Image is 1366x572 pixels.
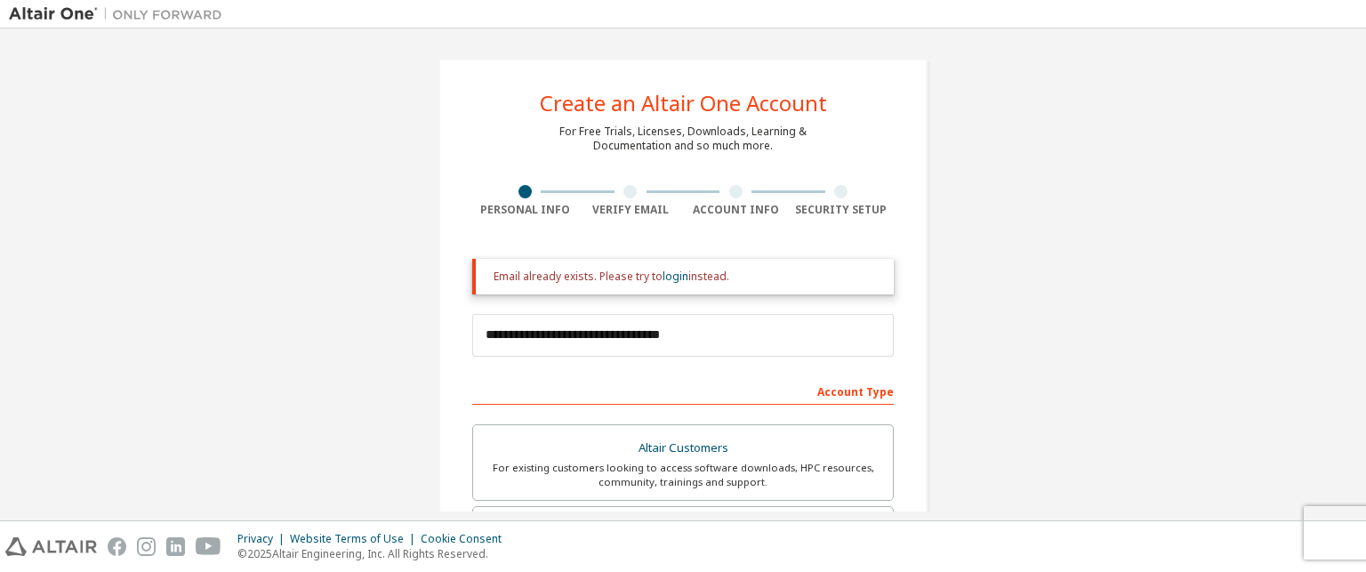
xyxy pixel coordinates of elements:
[578,203,684,217] div: Verify Email
[494,270,880,284] div: Email already exists. Please try to instead.
[166,537,185,556] img: linkedin.svg
[137,537,156,556] img: instagram.svg
[683,203,789,217] div: Account Info
[196,537,221,556] img: youtube.svg
[472,376,894,405] div: Account Type
[237,546,512,561] p: © 2025 Altair Engineering, Inc. All Rights Reserved.
[472,203,578,217] div: Personal Info
[9,5,231,23] img: Altair One
[237,532,290,546] div: Privacy
[484,436,882,461] div: Altair Customers
[484,461,882,489] div: For existing customers looking to access software downloads, HPC resources, community, trainings ...
[789,203,895,217] div: Security Setup
[540,93,827,114] div: Create an Altair One Account
[559,125,807,153] div: For Free Trials, Licenses, Downloads, Learning & Documentation and so much more.
[5,537,97,556] img: altair_logo.svg
[421,532,512,546] div: Cookie Consent
[290,532,421,546] div: Website Terms of Use
[108,537,126,556] img: facebook.svg
[663,269,688,284] a: login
